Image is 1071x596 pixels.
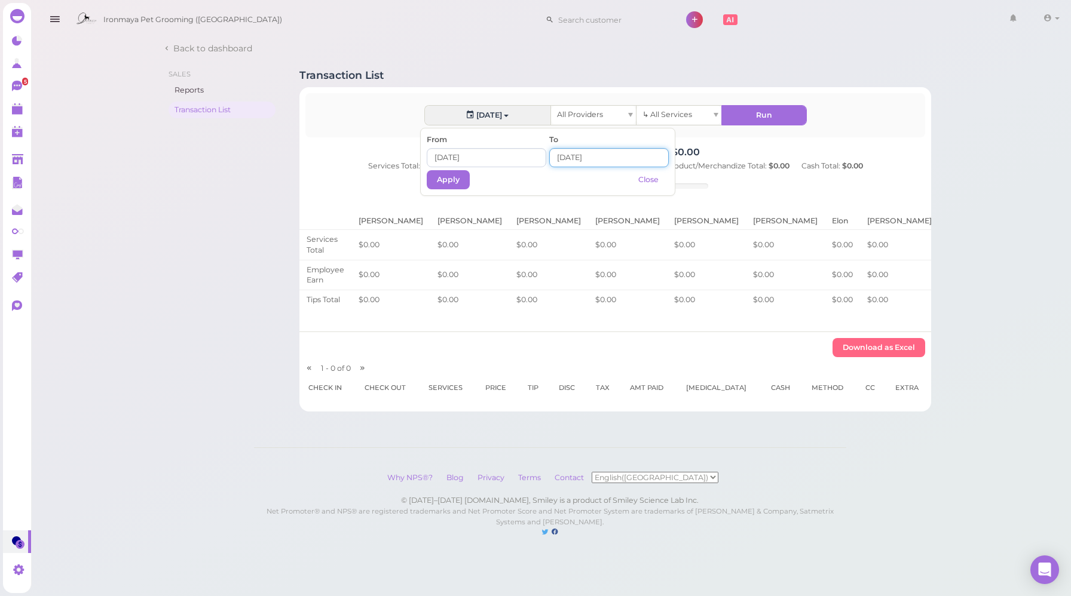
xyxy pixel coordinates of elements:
td: $0.00 [509,290,588,309]
div: Services Total: [362,161,449,171]
span: 1 [321,364,326,373]
td: $0.00 [825,229,860,260]
a: Reports [169,82,276,99]
span: All Providers [557,110,603,119]
th: Method [803,374,856,401]
a: Contact [549,473,592,482]
h4: Money Earned(include tips): $0.00 [299,146,931,158]
th: [PERSON_NAME] [588,213,667,229]
td: $0.00 [860,290,939,309]
input: Use the arrow keys to pick a date [427,148,546,167]
th: Services [420,374,476,401]
td: $0.00 [825,290,860,309]
th: Elon [825,213,860,229]
span: ↳ All Services [642,110,692,119]
b: $0.00 [842,161,863,170]
td: $0.00 [351,290,430,309]
th: Cash [762,374,802,401]
td: $0.00 [430,260,509,290]
td: $0.00 [667,260,746,290]
td: Tips Total [299,290,351,309]
td: $0.00 [430,229,509,260]
td: Employee Earn [299,260,351,290]
h1: Transaction List [299,69,384,81]
th: Tax [587,374,622,401]
td: $0.00 [860,260,939,290]
td: $0.00 [746,229,825,260]
span: 0 [346,364,351,373]
th: CC [856,374,886,401]
button: Run [722,106,806,125]
small: Net Promoter® and NPS® are registered trademarks and Net Promoter Score and Net Promoter System a... [267,507,834,526]
td: $0.00 [588,260,667,290]
td: $0.00 [351,260,430,290]
a: Transaction List [169,102,276,118]
div: Product/Merchandize Total: [660,161,795,171]
input: Search customer [554,10,670,29]
td: $0.00 [509,260,588,290]
td: $0.00 [588,229,667,260]
button: [DATE] [425,106,550,125]
th: [PERSON_NAME] [351,213,430,229]
th: Price [476,374,519,401]
td: $0.00 [430,290,509,309]
th: Check in [299,374,355,401]
div: © [DATE]–[DATE] [DOMAIN_NAME], Smiley is a product of Smiley Science Lab Inc. [254,495,846,506]
td: $0.00 [509,229,588,260]
th: [PERSON_NAME] [509,213,588,229]
li: Sales [169,69,276,79]
div: Close [628,170,669,189]
div: Open Intercom Messenger [1030,555,1059,584]
span: - [326,364,329,373]
td: $0.00 [667,229,746,260]
span: 0 [331,364,337,373]
th: [PERSON_NAME] [746,213,825,229]
th: Check out [356,374,420,401]
th: [PERSON_NAME] [430,213,509,229]
a: Privacy [472,473,510,482]
td: $0.00 [746,290,825,309]
th: [PERSON_NAME] [860,213,939,229]
th: Extra [886,374,931,401]
td: $0.00 [860,229,939,260]
th: [PERSON_NAME] [667,213,746,229]
td: $0.00 [351,229,430,260]
a: Back to dashboard [163,42,252,54]
button: Download as Excel [833,338,925,357]
td: Services Total [299,229,351,260]
a: Blog [440,473,470,482]
td: $0.00 [667,290,746,309]
th: Tip [519,374,550,401]
a: 5 [3,75,31,97]
td: $0.00 [825,260,860,290]
label: To [549,134,558,145]
th: Disc [550,374,587,401]
span: Ironmaya Pet Grooming ([GEOGRAPHIC_DATA]) [103,3,282,36]
span: 5 [22,78,28,85]
div: Cash Total: [795,161,869,171]
a: Why NPS®? [381,473,439,482]
button: Apply [427,170,470,189]
th: [MEDICAL_DATA] [677,374,762,401]
label: From [427,134,447,145]
a: Terms [512,473,547,482]
td: $0.00 [588,290,667,309]
span: of [337,364,344,373]
td: $0.00 [746,260,825,290]
b: $0.00 [769,161,790,170]
th: Amt Paid [621,374,677,401]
